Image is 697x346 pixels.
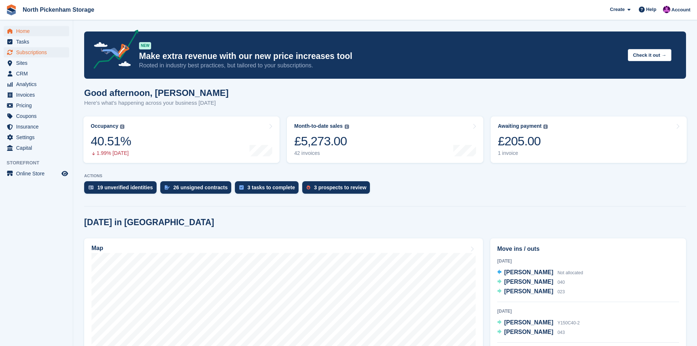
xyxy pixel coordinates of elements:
[16,132,60,142] span: Settings
[84,181,160,197] a: 19 unverified identities
[504,288,553,294] span: [PERSON_NAME]
[91,150,131,156] div: 1.99% [DATE]
[4,47,69,57] a: menu
[558,289,565,294] span: 023
[87,30,139,71] img: price-adjustments-announcement-icon-8257ccfd72463d97f412b2fc003d46551f7dbcb40ab6d574587a9cd5c0d94...
[504,279,553,285] span: [PERSON_NAME]
[4,26,69,36] a: menu
[628,49,671,61] button: Check it out →
[16,47,60,57] span: Subscriptions
[89,185,94,190] img: verify_identity-adf6edd0f0f0b5bbfe63781bf79b02c33cf7c696d77639b501bdc392416b5a36.svg
[16,168,60,179] span: Online Store
[4,68,69,79] a: menu
[287,116,483,163] a: Month-to-date sales £5,273.00 42 invoices
[4,143,69,153] a: menu
[558,320,580,325] span: Y150C40-2
[16,68,60,79] span: CRM
[646,6,656,13] span: Help
[16,111,60,121] span: Coupons
[4,132,69,142] a: menu
[497,287,565,297] a: [PERSON_NAME] 023
[294,134,349,149] div: £5,273.00
[7,159,73,167] span: Storefront
[543,124,548,129] img: icon-info-grey-7440780725fd019a000dd9b08b2336e03edf1995a4989e88bcd33f0948082b44.svg
[4,168,69,179] a: menu
[345,124,349,129] img: icon-info-grey-7440780725fd019a000dd9b08b2336e03edf1995a4989e88bcd33f0948082b44.svg
[504,269,553,275] span: [PERSON_NAME]
[235,181,302,197] a: 3 tasks to complete
[4,111,69,121] a: menu
[16,122,60,132] span: Insurance
[498,134,548,149] div: £205.00
[504,319,553,325] span: [PERSON_NAME]
[247,185,295,190] div: 3 tasks to complete
[558,270,583,275] span: Not allocated
[139,42,151,49] div: NEW
[16,58,60,68] span: Sites
[498,123,542,129] div: Awaiting payment
[91,123,118,129] div: Occupancy
[558,330,565,335] span: 043
[4,100,69,111] a: menu
[4,79,69,89] a: menu
[497,245,679,253] h2: Move ins / outs
[84,88,229,98] h1: Good afternoon, [PERSON_NAME]
[4,122,69,132] a: menu
[16,37,60,47] span: Tasks
[497,258,679,264] div: [DATE]
[4,58,69,68] a: menu
[16,90,60,100] span: Invoices
[84,174,686,178] p: ACTIONS
[6,4,17,15] img: stora-icon-8386f47178a22dfd0bd8f6a31ec36ba5ce8667c1dd55bd0f319d3a0aa187defe.svg
[120,124,124,129] img: icon-info-grey-7440780725fd019a000dd9b08b2336e03edf1995a4989e88bcd33f0948082b44.svg
[497,318,580,328] a: [PERSON_NAME] Y150C40-2
[610,6,625,13] span: Create
[4,90,69,100] a: menu
[139,62,622,70] p: Rooted in industry best practices, but tailored to your subscriptions.
[558,280,565,285] span: 040
[160,181,235,197] a: 26 unsigned contracts
[239,185,244,190] img: task-75834270c22a3079a89374b754ae025e5fb1db73e45f91037f5363f120a921f8.svg
[91,245,103,252] h2: Map
[491,116,687,163] a: Awaiting payment £205.00 1 invoice
[497,278,565,287] a: [PERSON_NAME] 040
[294,123,342,129] div: Month-to-date sales
[16,26,60,36] span: Home
[16,100,60,111] span: Pricing
[16,79,60,89] span: Analytics
[302,181,374,197] a: 3 prospects to review
[4,37,69,47] a: menu
[20,4,97,16] a: North Pickenham Storage
[671,6,690,14] span: Account
[139,51,622,62] p: Make extra revenue with our new price increases tool
[97,185,153,190] div: 19 unverified identities
[91,134,131,149] div: 40.51%
[294,150,349,156] div: 42 invoices
[165,185,170,190] img: contract_signature_icon-13c848040528278c33f63329250d36e43548de30e8caae1d1a13099fd9432cc5.svg
[83,116,280,163] a: Occupancy 40.51% 1.99% [DATE]
[497,308,679,315] div: [DATE]
[84,217,214,227] h2: [DATE] in [GEOGRAPHIC_DATA]
[84,99,229,107] p: Here's what's happening across your business [DATE]
[498,150,548,156] div: 1 invoice
[16,143,60,153] span: Capital
[497,268,583,278] a: [PERSON_NAME] Not allocated
[497,328,565,337] a: [PERSON_NAME] 043
[60,169,69,178] a: Preview store
[307,185,310,190] img: prospect-51fa495bee0391a8d652442698ab0144808aea92771e9ea1ae160a38d050c398.svg
[314,185,366,190] div: 3 prospects to review
[173,185,228,190] div: 26 unsigned contracts
[663,6,670,13] img: James Gulliver
[504,329,553,335] span: [PERSON_NAME]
